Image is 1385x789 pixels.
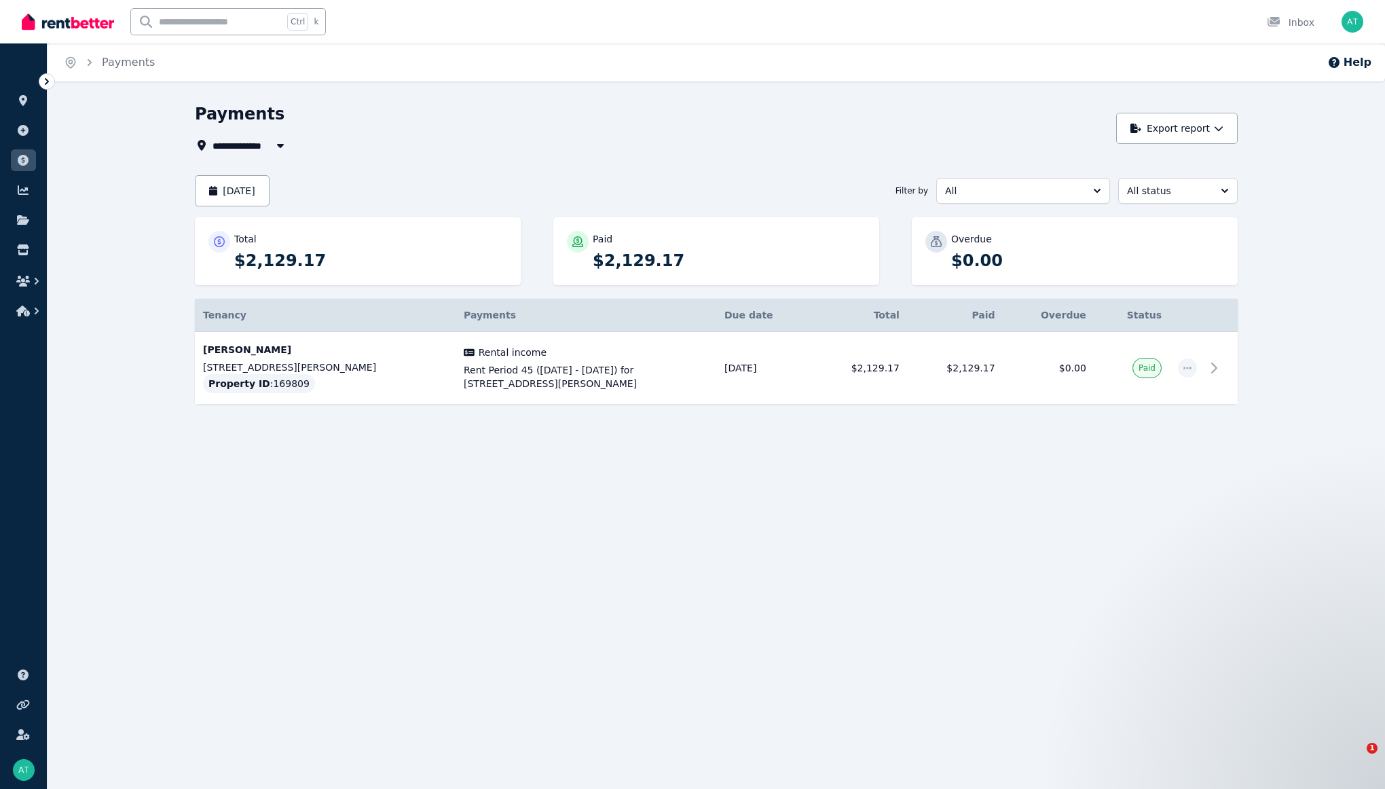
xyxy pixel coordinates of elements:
[1139,363,1156,373] span: Paid
[951,232,992,246] p: Overdue
[908,332,1003,405] td: $2,129.17
[464,310,516,320] span: Payments
[1327,54,1371,71] button: Help
[234,250,507,272] p: $2,129.17
[195,103,284,125] h1: Payments
[1118,178,1238,204] button: All status
[1267,16,1314,29] div: Inbox
[1367,743,1378,754] span: 1
[48,43,171,81] nav: Breadcrumb
[203,374,315,393] div: : 169809
[936,178,1110,204] button: All
[314,16,318,27] span: k
[945,184,1082,198] span: All
[195,299,456,332] th: Tenancy
[812,332,908,405] td: $2,129.17
[203,343,447,356] p: [PERSON_NAME]
[195,175,270,206] button: [DATE]
[1003,299,1094,332] th: Overdue
[203,361,447,374] p: [STREET_ADDRESS][PERSON_NAME]
[593,250,866,272] p: $2,129.17
[102,56,155,69] a: Payments
[716,299,812,332] th: Due date
[895,185,928,196] span: Filter by
[234,232,257,246] p: Total
[812,299,908,332] th: Total
[593,232,612,246] p: Paid
[908,299,1003,332] th: Paid
[464,363,708,390] span: Rent Period 45 ([DATE] - [DATE]) for [STREET_ADDRESS][PERSON_NAME]
[1116,113,1238,144] button: Export report
[1339,743,1371,775] iframe: Intercom live chat
[1127,184,1210,198] span: All status
[287,13,308,31] span: Ctrl
[716,332,812,405] td: [DATE]
[1094,299,1170,332] th: Status
[1342,11,1363,33] img: Amar Tamang
[951,250,1224,272] p: $0.00
[1059,363,1086,373] span: $0.00
[22,12,114,32] img: RentBetter
[208,377,270,390] span: Property ID
[13,759,35,781] img: Amar Tamang
[479,346,547,359] span: Rental income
